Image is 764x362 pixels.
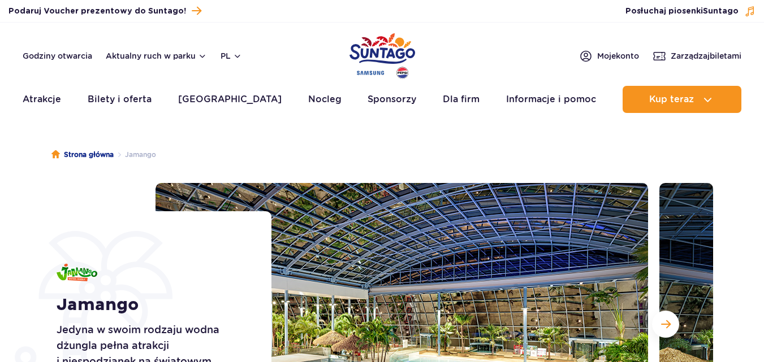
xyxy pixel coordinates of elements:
span: Moje konto [597,50,639,62]
span: Podaruj Voucher prezentowy do Suntago! [8,6,186,17]
button: Posłuchaj piosenkiSuntago [625,6,756,17]
a: Park of Poland [349,28,415,80]
span: Zarządzaj biletami [671,50,741,62]
a: Podaruj Voucher prezentowy do Suntago! [8,3,201,19]
button: Następny slajd [652,311,679,338]
a: Bilety i oferta [88,86,152,113]
button: Aktualny ruch w parku [106,51,207,60]
img: Jamango [57,264,97,281]
span: Posłuchaj piosenki [625,6,739,17]
a: Godziny otwarcia [23,50,92,62]
button: pl [221,50,242,62]
span: Kup teraz [649,94,694,104]
a: Zarządzajbiletami [653,49,741,63]
a: Atrakcje [23,86,61,113]
a: Nocleg [308,86,342,113]
button: Kup teraz [623,86,741,113]
a: Strona główna [51,149,114,160]
li: Jamango [114,149,156,160]
a: Informacje i pomoc [506,86,596,113]
a: [GEOGRAPHIC_DATA] [178,86,282,113]
h1: Jamango [57,295,246,315]
span: Suntago [703,7,739,15]
a: Dla firm [443,86,480,113]
a: Sponsorzy [368,86,416,113]
a: Mojekonto [579,49,639,63]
